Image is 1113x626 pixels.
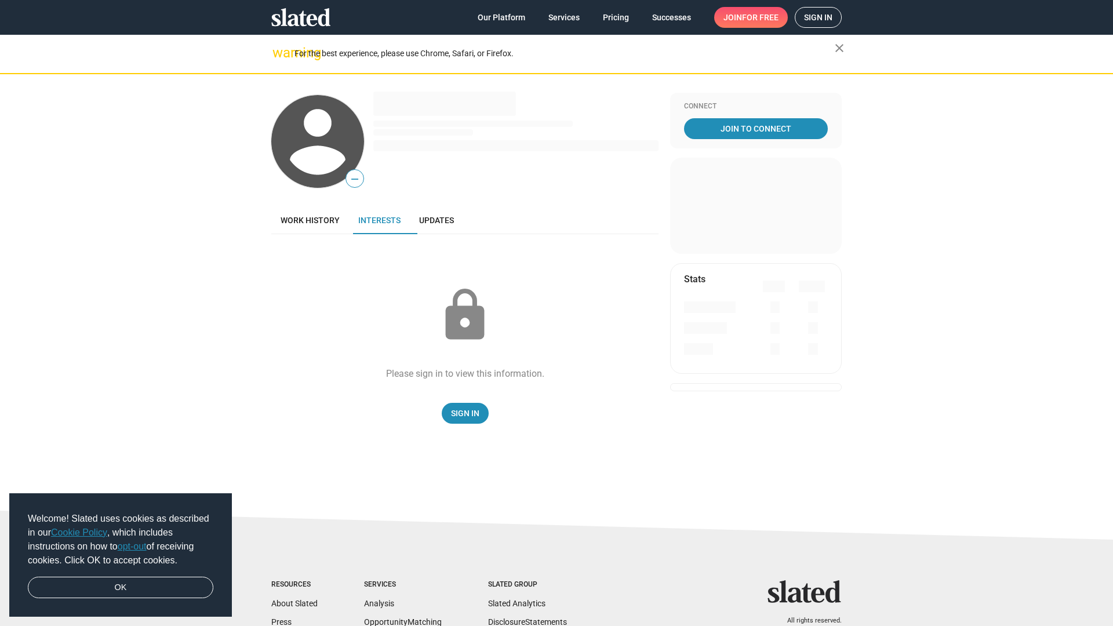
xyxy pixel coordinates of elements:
span: Our Platform [478,7,525,28]
a: Pricing [594,7,638,28]
span: Join [723,7,779,28]
span: Welcome! Slated uses cookies as described in our , which includes instructions on how to of recei... [28,512,213,567]
span: Updates [419,216,454,225]
a: Successes [643,7,700,28]
div: Slated Group [488,580,567,589]
span: Services [548,7,580,28]
div: Please sign in to view this information. [386,367,544,380]
mat-icon: lock [436,286,494,344]
a: Interests [349,206,410,234]
a: Join To Connect [684,118,828,139]
a: dismiss cookie message [28,577,213,599]
a: Joinfor free [714,7,788,28]
a: Sign In [442,403,489,424]
a: Our Platform [468,7,534,28]
a: Services [539,7,589,28]
span: — [346,172,363,187]
span: Join To Connect [686,118,825,139]
span: Successes [652,7,691,28]
div: Connect [684,102,828,111]
span: Interests [358,216,401,225]
span: Sign in [804,8,832,27]
span: Sign In [451,403,479,424]
span: Work history [281,216,340,225]
span: for free [742,7,779,28]
div: For the best experience, please use Chrome, Safari, or Firefox. [294,46,835,61]
div: Resources [271,580,318,589]
a: opt-out [118,541,147,551]
mat-card-title: Stats [684,273,705,285]
div: Services [364,580,442,589]
a: Work history [271,206,349,234]
span: Pricing [603,7,629,28]
a: Sign in [795,7,842,28]
a: Slated Analytics [488,599,545,608]
a: Analysis [364,599,394,608]
a: About Slated [271,599,318,608]
a: Updates [410,206,463,234]
mat-icon: close [832,41,846,55]
div: cookieconsent [9,493,232,617]
mat-icon: warning [272,46,286,60]
a: Cookie Policy [51,527,107,537]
